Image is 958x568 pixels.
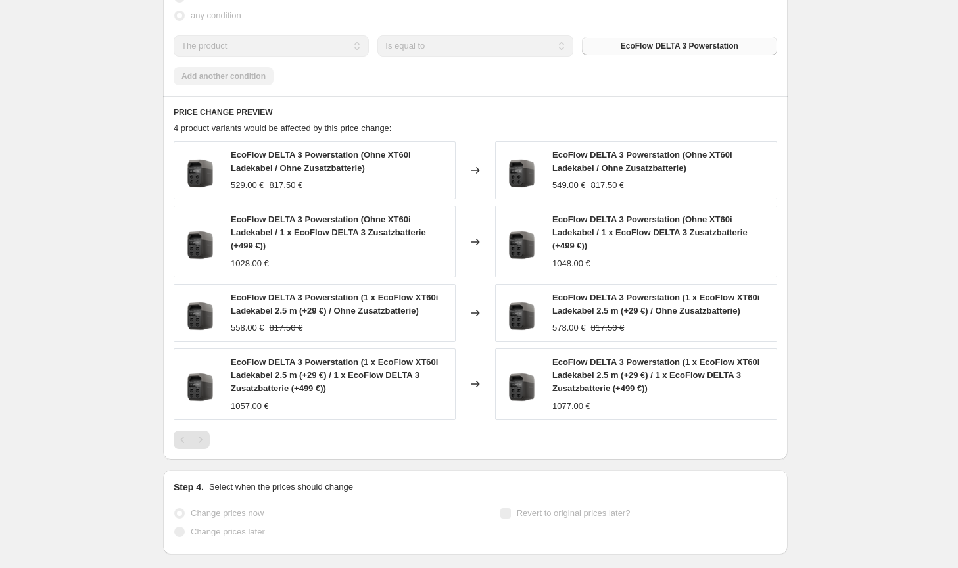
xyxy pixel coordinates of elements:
div: 578.00 € [552,321,586,335]
span: EcoFlow DELTA 3 Powerstation (Ohne XT60i Ladekabel / Ohne Zusatzbatterie) [552,150,732,173]
div: 558.00 € [231,321,264,335]
img: 12_eda10da6-c3d1-4c84-99ec-81ae8d7f9fa9_80x.webp [502,293,542,333]
nav: Pagination [174,431,210,449]
span: Revert to original prices later? [517,508,631,518]
div: 1077.00 € [552,400,590,413]
img: 12_eda10da6-c3d1-4c84-99ec-81ae8d7f9fa9_80x.webp [502,222,542,262]
div: 1028.00 € [231,257,269,270]
div: 549.00 € [552,179,586,192]
strike: 817.50 € [270,179,303,192]
div: 1057.00 € [231,400,269,413]
img: 12_eda10da6-c3d1-4c84-99ec-81ae8d7f9fa9_80x.webp [181,222,220,262]
div: 1048.00 € [552,257,590,270]
span: any condition [191,11,241,20]
strike: 817.50 € [591,321,625,335]
span: EcoFlow DELTA 3 Powerstation (1 x EcoFlow XT60i Ladekabel 2.5 m (+29 €) / 1 x EcoFlow DELTA 3 Zus... [231,357,438,393]
img: 12_eda10da6-c3d1-4c84-99ec-81ae8d7f9fa9_80x.webp [181,364,220,404]
img: 12_eda10da6-c3d1-4c84-99ec-81ae8d7f9fa9_80x.webp [181,293,220,333]
span: EcoFlow DELTA 3 Powerstation (1 x EcoFlow XT60i Ladekabel 2.5 m (+29 €) / Ohne Zusatzbatterie) [552,293,759,316]
p: Select when the prices should change [209,481,353,494]
strike: 817.50 € [591,179,625,192]
span: EcoFlow DELTA 3 Powerstation (1 x EcoFlow XT60i Ladekabel 2.5 m (+29 €) / Ohne Zusatzbatterie) [231,293,438,316]
span: EcoFlow DELTA 3 Powerstation (Ohne XT60i Ladekabel / 1 x EcoFlow DELTA 3 Zusatzbatterie (+499 €)) [231,214,426,250]
div: 529.00 € [231,179,264,192]
span: EcoFlow DELTA 3 Powerstation (1 x EcoFlow XT60i Ladekabel 2.5 m (+29 €) / 1 x EcoFlow DELTA 3 Zus... [552,357,759,393]
span: EcoFlow DELTA 3 Powerstation (Ohne XT60i Ladekabel / 1 x EcoFlow DELTA 3 Zusatzbatterie (+499 €)) [552,214,748,250]
img: 12_eda10da6-c3d1-4c84-99ec-81ae8d7f9fa9_80x.webp [181,151,220,190]
strike: 817.50 € [270,321,303,335]
img: 12_eda10da6-c3d1-4c84-99ec-81ae8d7f9fa9_80x.webp [502,364,542,404]
span: 4 product variants would be affected by this price change: [174,123,391,133]
span: Change prices later [191,527,265,536]
span: Change prices now [191,508,264,518]
img: 12_eda10da6-c3d1-4c84-99ec-81ae8d7f9fa9_80x.webp [502,151,542,190]
span: EcoFlow DELTA 3 Powerstation (Ohne XT60i Ladekabel / Ohne Zusatzbatterie) [231,150,411,173]
h6: PRICE CHANGE PREVIEW [174,107,777,118]
h2: Step 4. [174,481,204,494]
